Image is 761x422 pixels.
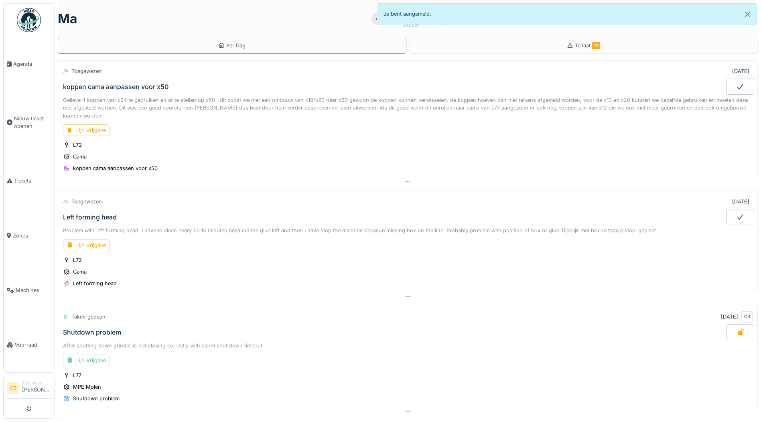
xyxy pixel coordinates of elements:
[14,115,51,130] span: Nieuw ticket openen
[73,164,158,172] div: koppen cama aanpassen voor x50
[63,355,110,366] div: Lijn Vrijgave
[73,256,82,264] div: L72
[73,280,117,287] div: Left forming head
[63,124,110,136] div: Lijn Vrijgave
[13,60,51,68] span: Agenda
[16,286,51,294] span: Machines
[63,239,110,251] div: Lijn Vrijgave
[22,379,51,397] li: [PERSON_NAME]
[63,227,753,234] div: Problem with left forming head. I have to clean every 10-15 minutes because the glue left and the...
[22,379,51,385] div: Technicus
[63,329,121,336] div: Shutdown problem
[4,318,54,372] a: Voorraad
[63,213,117,221] div: Left forming head
[73,268,87,276] div: Cama
[71,313,106,321] div: Taken gedaan
[73,395,120,402] div: Shutdown problem
[402,20,419,30] div: 2025
[721,313,738,321] div: [DATE]
[73,153,87,160] div: Cama
[592,42,600,49] span: 19
[4,154,54,208] a: Tickets
[17,8,41,32] img: Badge_color-CXgf-gQk.svg
[732,67,749,75] div: [DATE]
[377,3,757,24] div: Je bent aangemeld.
[58,11,77,26] h1: ma
[4,263,54,318] a: Machines
[741,311,753,323] div: CB
[63,96,753,120] div: Gelieve 4 koppen van x24 te gebruiken en af te stellen op x50 . dit zodat we met een ombouw van x...
[71,198,102,205] div: Toegewezen
[739,4,757,25] button: Close
[63,83,168,91] div: koppen cama aanpassen voor x50
[73,383,101,391] div: MPE Molen
[4,208,54,263] a: Zones
[4,37,54,91] a: Agenda
[63,342,753,349] div: After shutting down grinder is not closing correctly with alarm shut down timeout
[7,379,51,399] a: CB Technicus[PERSON_NAME]
[73,141,82,149] div: L72
[13,232,51,239] span: Zones
[4,91,54,154] a: Nieuw ticket openen
[71,67,102,75] div: Toegewezen
[15,341,51,349] span: Voorraad
[14,177,51,185] span: Tickets
[73,371,81,379] div: L77
[218,42,246,49] div: Per Dag
[732,198,749,205] div: [DATE]
[575,43,600,49] span: Te laat
[7,382,19,394] li: CB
